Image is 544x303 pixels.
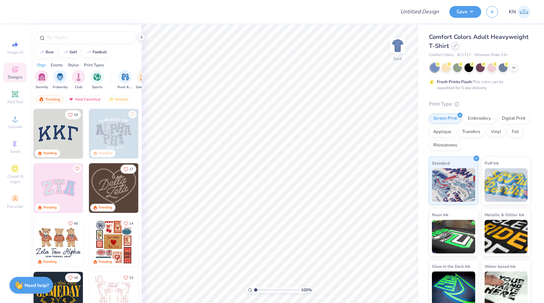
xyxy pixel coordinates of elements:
[8,124,22,129] span: Upload
[105,95,131,103] div: Newest
[485,168,528,202] img: Puff Ink
[393,56,402,62] div: Back
[136,70,151,90] button: filter button
[120,165,136,174] button: Like
[129,168,133,171] span: 17
[129,276,133,280] span: 15
[120,219,136,228] button: Like
[34,109,83,159] img: 3b9aba4f-e317-4aa7-a679-c95a879539bd
[429,100,531,108] div: Print Type
[138,218,188,267] img: b0e5e834-c177-467b-9309-b33acdc40f03
[8,74,22,80] span: Designs
[35,70,48,90] div: filter for Sorority
[35,70,48,90] button: filter button
[89,163,139,213] img: 12710c6a-dcc0-49ce-8688-7fe8d5f96fe2
[129,110,137,118] button: Like
[39,50,44,54] img: trend_line.gif
[65,273,81,282] button: Like
[509,8,516,16] span: KN
[429,127,456,137] div: Applique
[487,127,505,137] div: Vinyl
[75,85,82,90] span: Club
[138,163,188,213] img: ead2b24a-117b-4488-9b34-c08fd5176a7b
[93,50,107,54] div: football
[98,151,112,156] div: Trending
[68,97,74,102] img: most_fav.gif
[136,85,151,90] span: Game Day
[121,73,129,81] img: Rush & Bid Image
[39,97,44,102] img: trending.gif
[3,174,27,184] span: Clipart & logos
[90,70,104,90] div: filter for Sports
[458,127,485,137] div: Transfers
[7,50,23,55] span: Image AI
[98,259,112,264] div: Trending
[517,5,531,18] img: Kayleigh Nario
[36,95,63,103] div: Trending
[74,222,78,225] span: 40
[117,70,133,90] div: filter for Rush & Bid
[90,70,104,90] button: filter button
[53,70,68,90] div: filter for Fraternity
[51,62,63,68] div: Events
[129,222,133,225] span: 14
[437,79,520,91] div: This color can be expedited for 5 day delivery.
[509,5,531,18] a: KN
[463,114,495,124] div: Embroidery
[36,85,48,90] span: Sorority
[108,97,114,102] img: Newest.gif
[53,70,68,90] button: filter button
[429,52,454,58] span: Comfort Colors
[10,149,20,154] span: Greek
[117,85,133,90] span: Rush & Bid
[140,73,148,81] img: Game Day Image
[138,109,188,159] img: a3f22b06-4ee5-423c-930f-667ff9442f68
[35,47,57,57] button: bear
[437,79,473,84] strong: Fresh Prints Flash:
[72,70,85,90] div: filter for Club
[120,273,136,282] button: Like
[475,52,508,58] span: Minimum Order: 24 +
[38,73,46,81] img: Sorority Image
[507,127,523,137] div: Foil
[98,205,112,210] div: Trending
[457,52,471,58] span: # C1717
[485,220,528,253] img: Metallic & Glitter Ink
[429,140,461,150] div: Rhinestones
[83,218,133,267] img: d12c9beb-9502-45c7-ae94-40b97fdd6040
[7,204,23,209] span: Decorate
[395,5,444,18] input: Untitled Design
[82,47,110,57] button: football
[83,109,133,159] img: edfb13fc-0e43-44eb-bea2-bf7fc0dd67f9
[34,163,83,213] img: 9980f5e8-e6a1-4b4a-8839-2b0e9349023c
[68,62,79,68] div: Styles
[74,276,78,280] span: 18
[73,165,81,173] button: Like
[117,70,133,90] button: filter button
[449,6,481,18] button: Save
[432,220,475,253] img: Neon Ink
[136,70,151,90] div: filter for Game Day
[75,73,82,81] img: Club Image
[432,160,450,167] span: Standard
[46,34,132,41] input: Try "Alpha"
[485,263,515,270] span: Water based Ink
[53,85,68,90] span: Fraternity
[69,50,77,54] div: golf
[84,62,104,68] div: Print Types
[391,39,404,52] img: Back
[34,218,83,267] img: a3be6b59-b000-4a72-aad0-0c575b892a6b
[24,282,49,289] strong: Need help?
[485,160,499,167] span: Puff Ink
[65,95,103,103] div: Most Favorited
[86,50,91,54] img: trend_line.gif
[93,73,101,81] img: Sports Image
[429,114,461,124] div: Screen Print
[74,113,78,117] span: 33
[59,47,80,57] button: golf
[56,73,64,81] img: Fraternity Image
[72,70,85,90] button: filter button
[485,211,524,218] span: Metallic & Glitter Ink
[89,109,139,159] img: 5a4b4175-9e88-49c8-8a23-26d96782ddc6
[63,50,68,54] img: trend_line.gif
